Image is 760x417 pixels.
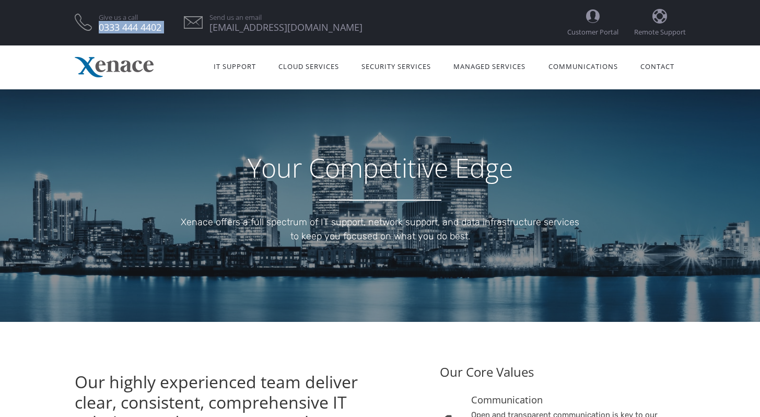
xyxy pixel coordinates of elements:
[209,14,363,31] a: Send us an email [EMAIL_ADDRESS][DOMAIN_NAME]
[99,24,161,31] span: 0333 444 4402
[209,24,363,31] span: [EMAIL_ADDRESS][DOMAIN_NAME]
[442,49,537,82] a: Managed Services
[267,49,350,82] a: Cloud Services
[629,49,685,82] a: Contact
[75,57,154,77] img: Xenace
[75,152,686,183] h3: Your Competitive Edge
[471,393,685,407] h5: Communication
[202,49,267,82] a: IT Support
[99,14,161,21] span: Give us a call
[440,364,685,380] h4: Our Core Values
[75,215,686,244] div: Xenace offers a full spectrum of IT support, network support, and data infrastructure services to...
[537,49,629,82] a: Communications
[99,14,161,31] a: Give us a call 0333 444 4402
[209,14,363,21] span: Send us an email
[350,49,442,82] a: Security Services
